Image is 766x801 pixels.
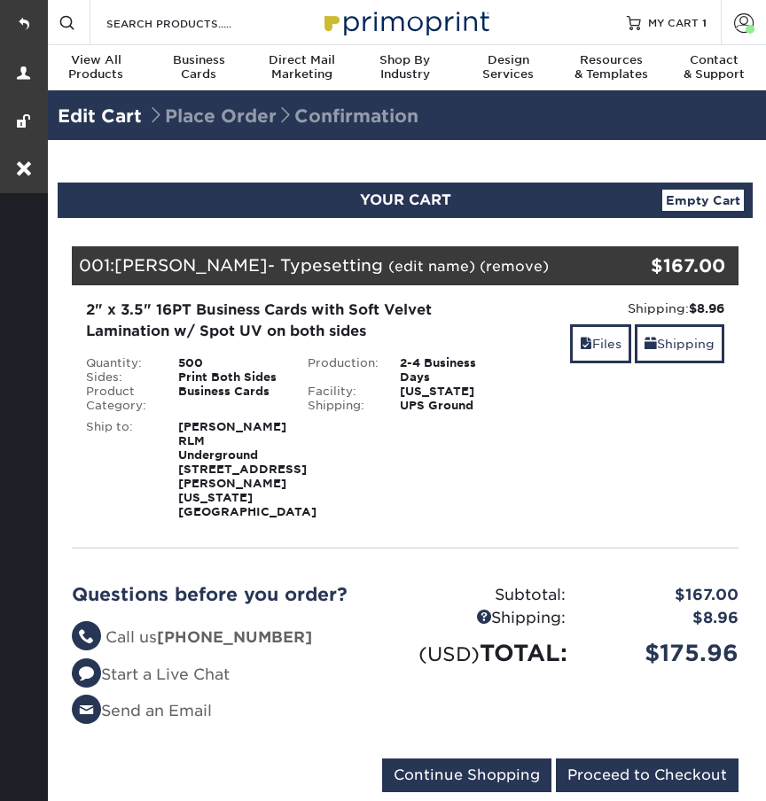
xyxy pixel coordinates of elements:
[58,105,142,127] a: Edit Cart
[72,584,392,605] h2: Questions before you order?
[73,370,165,385] div: Sides:
[105,12,277,34] input: SEARCH PRODUCTS.....
[72,246,628,285] div: 001:
[663,53,766,67] span: Contact
[251,45,354,92] a: Direct MailMarketing
[251,53,354,67] span: Direct Mail
[648,15,699,30] span: MY CART
[580,337,592,351] span: files
[147,45,250,92] a: BusinessCards
[579,584,753,607] div: $167.00
[635,324,724,362] a: Shipping
[559,45,662,92] a: Resources& Templates
[570,324,631,362] a: Files
[86,299,503,342] div: 2" x 3.5" 16PT Business Cards with Soft Velvet Lamination w/ Spot UV on both sides
[702,16,707,28] span: 1
[579,636,753,670] div: $175.96
[147,53,250,82] div: Cards
[147,53,250,67] span: Business
[165,385,294,413] div: Business Cards
[178,420,317,518] strong: [PERSON_NAME] RLM Underground [STREET_ADDRESS][PERSON_NAME] [US_STATE][GEOGRAPHIC_DATA]
[294,385,387,399] div: Facility:
[72,626,392,649] li: Call us
[388,258,475,275] a: (edit name)
[387,399,516,413] div: UPS Ground
[457,53,559,82] div: Services
[663,53,766,82] div: & Support
[114,255,383,275] span: [PERSON_NAME]- Typesetting
[294,399,387,413] div: Shipping:
[73,420,165,519] div: Ship to:
[689,301,724,315] strong: $8.96
[663,45,766,92] a: Contact& Support
[559,53,662,67] span: Resources
[387,385,516,399] div: [US_STATE]
[72,702,212,719] a: Send an Email
[405,607,579,630] div: Shipping:
[418,642,480,665] small: (USD)
[480,258,549,275] a: (remove)
[382,758,551,792] input: Continue Shopping
[317,3,494,41] img: Primoprint
[457,53,559,67] span: Design
[44,53,147,82] div: Products
[354,53,457,67] span: Shop By
[294,356,387,385] div: Production:
[44,45,147,92] a: View AllProducts
[360,191,451,208] span: YOUR CART
[387,356,516,385] div: 2-4 Business Days
[354,53,457,82] div: Industry
[405,584,579,607] div: Subtotal:
[529,299,724,317] div: Shipping:
[457,45,559,92] a: DesignServices
[559,53,662,82] div: & Templates
[73,385,165,413] div: Product Category:
[73,356,165,370] div: Quantity:
[157,628,312,646] strong: [PHONE_NUMBER]
[579,607,753,630] div: $8.96
[147,105,418,127] span: Place Order Confirmation
[405,636,579,670] div: TOTAL:
[72,665,230,683] a: Start a Live Chat
[354,45,457,92] a: Shop ByIndustry
[251,53,354,82] div: Marketing
[165,370,294,385] div: Print Both Sides
[165,356,294,370] div: 500
[556,758,739,792] input: Proceed to Checkout
[662,190,744,211] a: Empty Cart
[645,337,657,351] span: shipping
[628,253,725,279] div: $167.00
[44,53,147,67] span: View All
